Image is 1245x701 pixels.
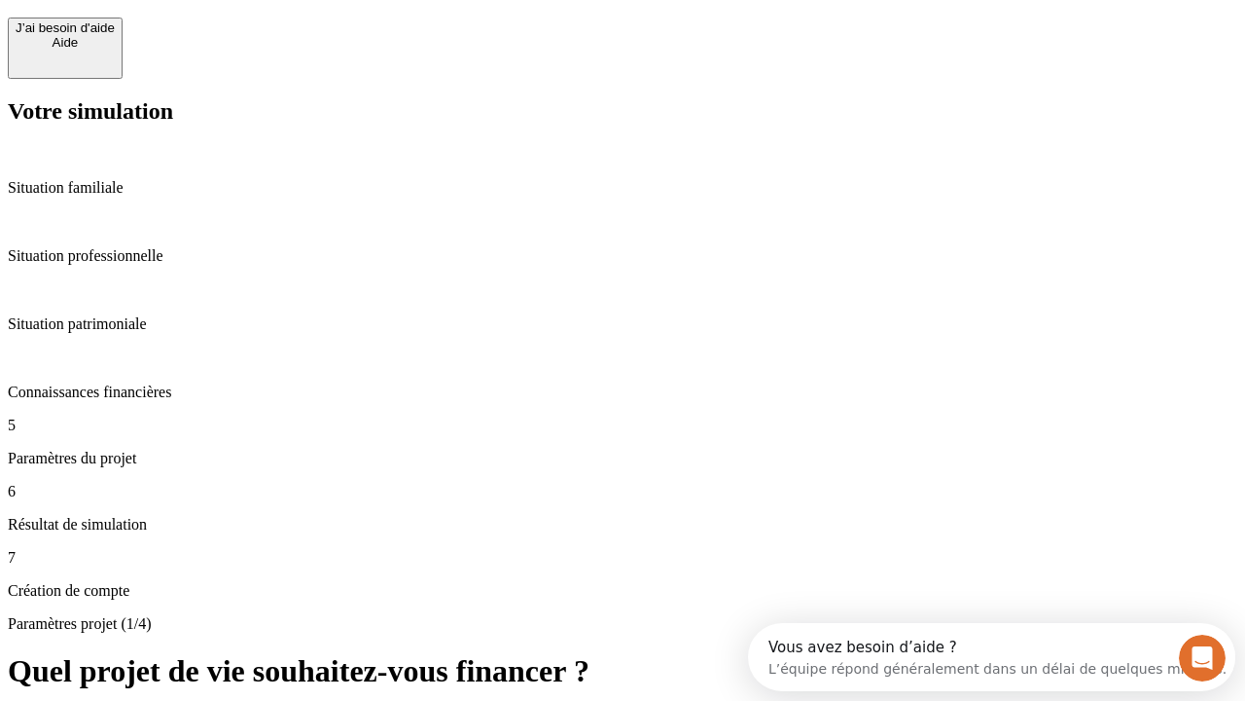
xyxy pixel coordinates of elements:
[8,516,1237,534] p: Résultat de simulation
[8,179,1237,197] p: Situation familiale
[8,615,1237,633] p: Paramètres projet (1/4)
[8,483,1237,500] p: 6
[1179,635,1226,682] iframe: Intercom live chat
[16,20,115,35] div: J’ai besoin d'aide
[8,653,1237,689] h1: Quel projet de vie souhaitez-vous financer ?
[8,384,1237,401] p: Connaissances financières
[8,549,1237,567] p: 7
[748,623,1235,691] iframe: Intercom live chat discovery launcher
[16,35,115,50] div: Aide
[8,98,1237,125] h2: Votre simulation
[20,17,479,32] div: Vous avez besoin d’aide ?
[8,8,536,61] div: Ouvrir le Messenger Intercom
[20,32,479,53] div: L’équipe répond généralement dans un délai de quelques minutes.
[8,247,1237,265] p: Situation professionnelle
[8,450,1237,467] p: Paramètres du projet
[8,582,1237,600] p: Création de compte
[8,315,1237,333] p: Situation patrimoniale
[8,417,1237,434] p: 5
[8,18,123,79] button: J’ai besoin d'aideAide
